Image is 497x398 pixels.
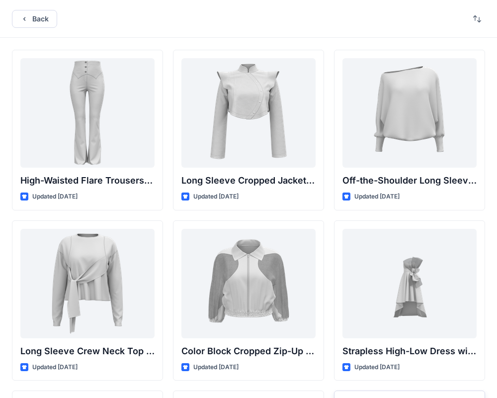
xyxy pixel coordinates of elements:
a: Strapless High-Low Dress with Side Bow Detail [342,229,477,338]
p: Updated [DATE] [193,192,239,202]
p: Long Sleeve Crew Neck Top with Asymmetrical Tie Detail [20,344,155,358]
p: Updated [DATE] [354,192,400,202]
p: Updated [DATE] [354,362,400,373]
p: Updated [DATE] [32,192,78,202]
a: High-Waisted Flare Trousers with Button Detail [20,58,155,168]
p: Updated [DATE] [32,362,78,373]
p: Color Block Cropped Zip-Up Jacket with Sheer Sleeves [181,344,316,358]
a: Long Sleeve Cropped Jacket with Mandarin Collar and Shoulder Detail [181,58,316,168]
p: Strapless High-Low Dress with Side Bow Detail [342,344,477,358]
a: Long Sleeve Crew Neck Top with Asymmetrical Tie Detail [20,229,155,338]
a: Color Block Cropped Zip-Up Jacket with Sheer Sleeves [181,229,316,338]
p: Off-the-Shoulder Long Sleeve Top [342,174,477,188]
a: Off-the-Shoulder Long Sleeve Top [342,58,477,168]
p: Long Sleeve Cropped Jacket with Mandarin Collar and Shoulder Detail [181,174,316,188]
p: High-Waisted Flare Trousers with Button Detail [20,174,155,188]
p: Updated [DATE] [193,362,239,373]
button: Back [12,10,57,28]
